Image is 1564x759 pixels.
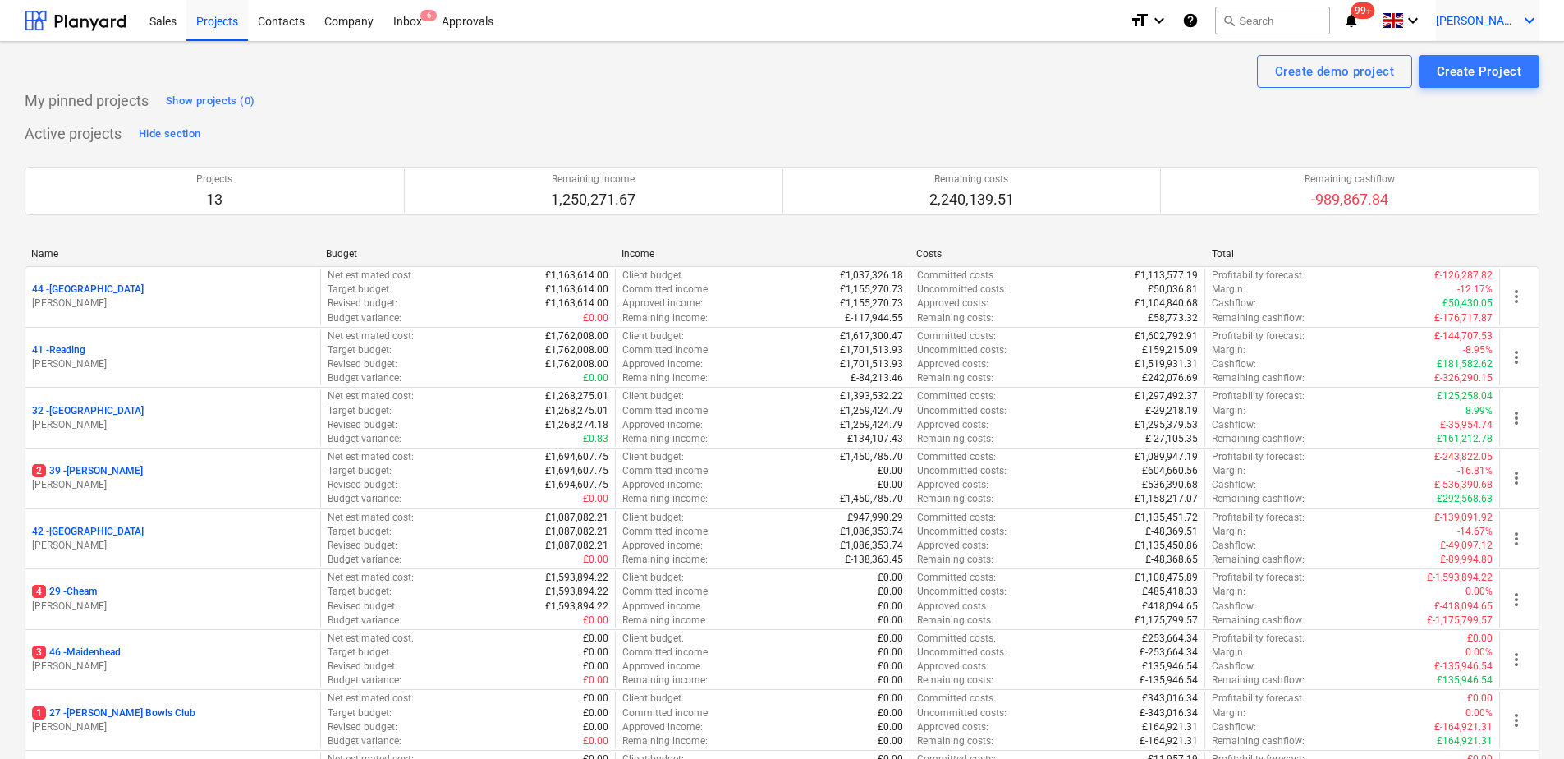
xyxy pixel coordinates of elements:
p: 32 - [GEOGRAPHIC_DATA] [32,404,144,418]
button: Search [1215,7,1330,34]
p: £-138,363.45 [845,553,903,567]
p: £1,762,008.00 [545,343,608,357]
p: £0.00 [878,660,903,674]
p: [PERSON_NAME] [32,660,314,674]
p: £242,076.69 [1142,371,1198,385]
p: £1,087,082.21 [545,539,608,553]
p: Remaining income : [622,432,708,446]
p: £0.83 [583,432,608,446]
p: Client budget : [622,329,684,343]
p: £-418,094.65 [1434,600,1493,614]
p: Net estimated cost : [328,269,414,283]
p: Remaining costs [929,172,1014,186]
p: £1,155,270.73 [840,297,903,310]
p: £1,297,492.37 [1135,389,1198,403]
p: £1,762,008.00 [545,329,608,343]
p: 1,250,271.67 [551,190,635,209]
p: [PERSON_NAME] [32,720,314,734]
span: search [1222,14,1236,27]
p: £1,155,270.73 [840,283,903,297]
span: 4 [32,585,46,598]
p: Approved income : [622,357,703,371]
p: Committed income : [622,283,710,297]
p: £0.00 [878,600,903,614]
p: Profitability forecast : [1212,632,1305,646]
p: Cashflow : [1212,357,1256,371]
p: 13 [196,190,232,209]
p: £0.00 [583,632,608,646]
p: Committed income : [622,585,710,599]
i: keyboard_arrow_down [1403,11,1423,30]
button: Create demo project [1257,55,1412,88]
p: £134,107.43 [847,432,903,446]
p: £-35,954.74 [1440,418,1493,432]
p: £1,593,894.22 [545,600,608,614]
p: £0.00 [583,311,608,325]
p: £1,268,274.18 [545,418,608,432]
p: £1,593,894.22 [545,585,608,599]
p: 39 - [PERSON_NAME] [32,464,143,478]
div: 32 -[GEOGRAPHIC_DATA][PERSON_NAME] [32,404,314,432]
div: Name [31,248,313,260]
p: Remaining cashflow : [1212,553,1305,567]
p: Remaining costs : [917,492,993,506]
span: more_vert [1507,347,1526,367]
p: £-126,287.82 [1434,269,1493,283]
p: Profitability forecast : [1212,450,1305,464]
p: Margin : [1212,646,1245,660]
p: Committed income : [622,343,710,357]
span: 6 [420,10,437,21]
p: £1,602,792.91 [1135,329,1198,343]
p: £0.00 [878,674,903,688]
p: Remaining cashflow : [1212,674,1305,688]
p: Cashflow : [1212,660,1256,674]
p: £0.00 [878,464,903,478]
p: 44 - [GEOGRAPHIC_DATA] [32,283,144,297]
p: £-253,664.34 [1140,646,1198,660]
span: 1 [32,706,46,720]
p: Approved costs : [917,418,988,432]
p: Committed income : [622,464,710,478]
div: Hide section [139,125,200,144]
p: Approved income : [622,539,703,553]
p: Remaining cashflow : [1212,311,1305,325]
p: Target budget : [328,585,392,599]
p: £1,259,424.79 [840,418,903,432]
p: £-536,390.68 [1434,478,1493,492]
p: £1,617,300.47 [840,329,903,343]
p: Client budget : [622,389,684,403]
p: Remaining income : [622,614,708,628]
p: £-139,091.92 [1434,511,1493,525]
p: -16.81% [1457,464,1493,478]
p: Target budget : [328,646,392,660]
p: Profitability forecast : [1212,389,1305,403]
p: £1,135,451.72 [1135,511,1198,525]
p: £-1,175,799.57 [1427,614,1493,628]
span: more_vert [1507,650,1526,669]
p: [PERSON_NAME] [32,418,314,432]
i: Knowledge base [1182,11,1199,30]
p: £292,568.63 [1437,492,1493,506]
p: Margin : [1212,283,1245,297]
p: My pinned projects [25,91,149,111]
p: £-135,946.54 [1140,674,1198,688]
p: £1,268,275.01 [545,404,608,418]
p: £0.00 [878,585,903,599]
p: Budget variance : [328,371,401,385]
p: £0.00 [583,646,608,660]
p: Client budget : [622,511,684,525]
p: Revised budget : [328,418,397,432]
p: £-144,707.53 [1434,329,1493,343]
p: Margin : [1212,404,1245,418]
p: Net estimated cost : [328,329,414,343]
p: [PERSON_NAME] [32,600,314,614]
p: Uncommitted costs : [917,404,1007,418]
p: Approved costs : [917,539,988,553]
p: Remaining costs : [917,674,993,688]
div: 44 -[GEOGRAPHIC_DATA][PERSON_NAME] [32,283,314,310]
p: £1,108,475.89 [1135,571,1198,585]
div: Show projects (0) [166,92,255,111]
p: Uncommitted costs : [917,464,1007,478]
p: £1,163,614.00 [545,269,608,283]
p: Committed costs : [917,511,996,525]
